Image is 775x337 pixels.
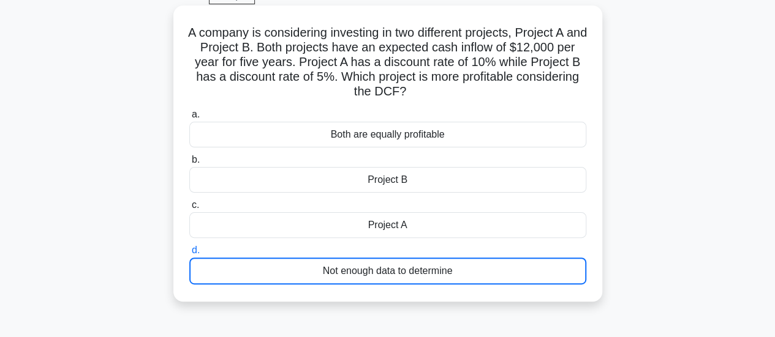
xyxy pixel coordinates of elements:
[189,257,586,284] div: Not enough data to determine
[192,245,200,255] span: d.
[189,212,586,238] div: Project A
[192,109,200,119] span: a.
[192,154,200,165] span: b.
[188,25,588,100] h5: A company is considering investing in two different projects, Project A and Project B. Both proje...
[192,199,199,210] span: c.
[189,167,586,193] div: Project B
[189,122,586,147] div: Both are equally profitable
